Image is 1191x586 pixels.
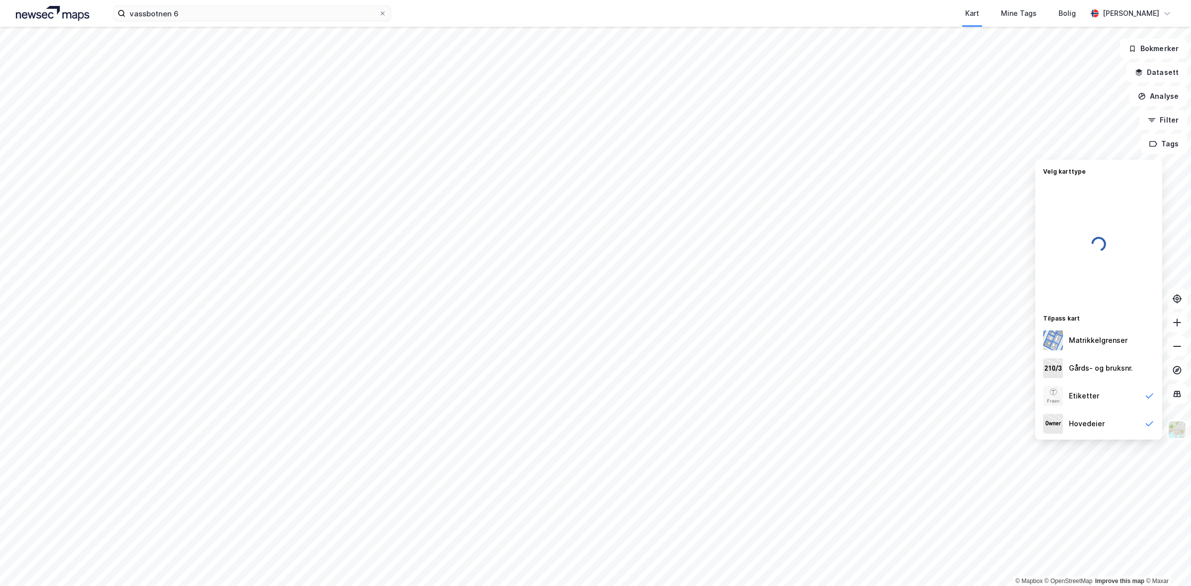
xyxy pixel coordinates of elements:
[1001,7,1037,19] div: Mine Tags
[1141,538,1191,586] div: Kontrollprogram for chat
[1069,390,1099,402] div: Etiketter
[1069,418,1105,430] div: Hovedeier
[1091,180,1107,309] img: spinner.a6d8c91a73a9ac5275cf975e30b51cfb.svg
[965,7,979,19] div: Kart
[1069,362,1133,374] div: Gårds- og bruksnr.
[1043,330,1063,350] img: cadastreBorders.cfe08de4b5ddd52a10de.jpeg
[1035,309,1162,326] div: Tilpass kart
[16,6,89,21] img: logo.a4113a55bc3d86da70a041830d287a7e.svg
[1043,386,1063,406] img: Z
[1059,7,1076,19] div: Bolig
[1141,538,1191,586] iframe: Chat Widget
[1043,414,1063,434] img: majorOwner.b5e170eddb5c04bfeeff.jpeg
[1035,162,1162,180] div: Velg karttype
[1069,334,1127,346] div: Matrikkelgrenser
[126,6,379,21] input: Søk på adresse, matrikkel, gårdeiere, leietakere eller personer
[1103,7,1159,19] div: [PERSON_NAME]
[1043,358,1063,378] img: cadastreKeys.547ab17ec502f5a4ef2b.jpeg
